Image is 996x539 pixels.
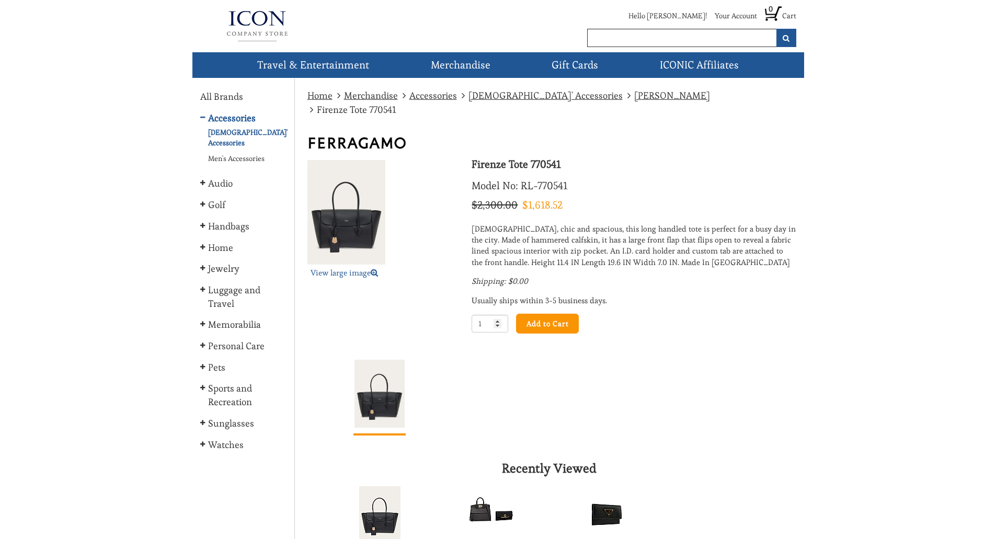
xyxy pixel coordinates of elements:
a: Pets [200,361,231,374]
p: Usually ships within 3-5 business days. [472,295,796,306]
label: $1,618.52 [522,198,563,213]
a: Jewelry [200,262,245,276]
a: Home [307,89,333,101]
input: Add to Cart [516,314,579,334]
a: [DEMOGRAPHIC_DATA]' Accessories [468,89,623,101]
a: View large image [307,267,456,278]
a: Sunglasses [200,417,259,430]
a: [DEMOGRAPHIC_DATA]' Accessories [200,127,293,148]
a: Your Account [715,11,757,20]
a: Gift Cards [547,52,602,78]
h2: Model No: RL-770541 [472,179,796,192]
input: Qty [472,315,508,332]
p: [DEMOGRAPHIC_DATA], chic and spacious, this long handled tote is perfect for a busy day in the ci... [472,223,796,268]
li: Firenze Tote 770541 [307,103,396,117]
i: Shipping: $0.00 [472,276,528,286]
a: Golf [200,198,231,212]
a: Personal Care [200,339,270,353]
a: Travel & Entertainment [253,52,373,78]
a: Memorabilia [200,318,266,331]
a: Home [200,241,238,255]
a: Audio [200,177,238,190]
a: Handbags [200,220,255,233]
a: Luggage and Travel [200,283,287,310]
a: Merchandise [344,89,398,101]
a: 0 Cart [765,11,796,20]
h2: Firenze Tote 770541 [472,157,796,171]
label: $2,300.00 [472,198,520,213]
img: timthumb.php [307,136,407,150]
li: Hello [PERSON_NAME]! [621,10,707,26]
img: 2A5653F1-CA30-48FC-A305-9DCA2702BB95-hi.jpg [352,360,408,428]
a: Merchandise [427,52,495,78]
a: Watches [200,438,249,452]
a: Accessories [200,111,261,125]
a: [PERSON_NAME] [634,89,710,101]
a: ICONIC Affiliates [656,52,743,78]
a: Men's Accessories [200,153,270,164]
h2: Recently Viewed [302,462,796,475]
a: Accessories [409,89,457,101]
a: Sports and Recreation [200,382,287,408]
a: All Brands [200,90,243,104]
